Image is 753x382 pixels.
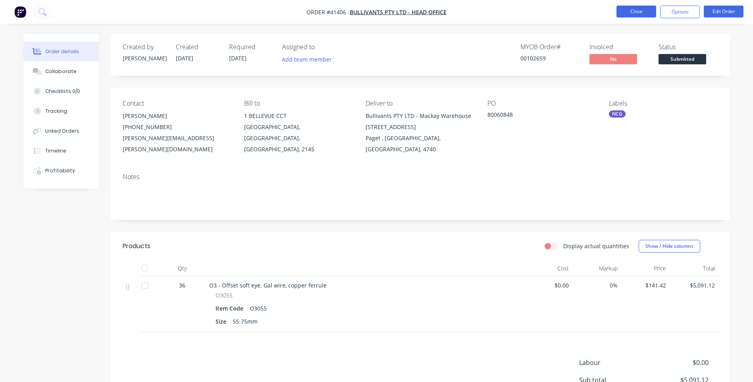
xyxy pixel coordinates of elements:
div: Assigned to [282,43,362,51]
button: Add team member [282,54,336,65]
span: 0% [575,281,618,289]
div: NCG [609,110,626,118]
div: Notes [123,173,718,181]
div: Checklists 0/0 [45,88,80,95]
div: [GEOGRAPHIC_DATA], [GEOGRAPHIC_DATA], [GEOGRAPHIC_DATA], 2145 [244,122,353,155]
div: PO [487,100,596,107]
div: 1 BELLEVUE CCT [244,110,353,122]
div: O3055 [247,303,270,314]
button: Profitability [23,161,99,181]
button: Show / Hide columns [639,240,700,253]
span: O3055 [216,291,233,299]
span: No [589,54,637,64]
button: Checklists 0/0 [23,81,99,101]
div: Price [621,260,670,276]
span: Submitted [659,54,706,64]
label: Display actual quantities [563,242,629,250]
button: Timeline [23,141,99,161]
span: 36 [179,281,185,289]
button: Close [616,6,656,17]
span: O3 - Offset soft eye. Gal wire, copper ferrule [209,282,327,289]
div: 55-75mm [229,316,261,327]
div: [PERSON_NAME][PHONE_NUMBER][PERSON_NAME][EMAIL_ADDRESS][PERSON_NAME][DOMAIN_NAME] [123,110,231,155]
span: $0.00 [649,358,708,367]
div: Required [229,43,273,51]
div: Collaborate [45,68,77,75]
span: $5,091.12 [672,281,715,289]
div: Created by [123,43,166,51]
div: Linked Orders [45,127,79,135]
a: BULLIVANTS PTY LTD - HEAD OFFICE [350,8,447,16]
span: [DATE] [176,54,193,62]
div: Deliver to [366,100,474,107]
span: $0.00 [527,281,569,289]
div: 00102659 [520,54,580,62]
div: Order details [45,48,79,55]
div: Qty [158,260,206,276]
div: [PERSON_NAME] [123,54,166,62]
button: Tracking [23,101,99,121]
div: MYOB Order # [520,43,580,51]
div: Cost [524,260,572,276]
div: Timeline [45,147,66,154]
div: Paget , [GEOGRAPHIC_DATA], [GEOGRAPHIC_DATA], 4740 [366,133,474,155]
button: Add team member [277,54,336,65]
span: Labour [579,358,650,367]
button: Linked Orders [23,121,99,141]
div: Item Code [216,303,247,314]
div: [PERSON_NAME][EMAIL_ADDRESS][PERSON_NAME][DOMAIN_NAME] [123,133,231,155]
div: Invoiced [589,43,649,51]
div: 1 BELLEVUE CCT[GEOGRAPHIC_DATA], [GEOGRAPHIC_DATA], [GEOGRAPHIC_DATA], 2145 [244,110,353,155]
div: Labels [609,100,718,107]
button: Order details [23,42,99,62]
div: Products [123,241,150,251]
div: Created [176,43,220,51]
button: Collaborate [23,62,99,81]
div: Contact [123,100,231,107]
div: Total [669,260,718,276]
button: Options [660,6,700,18]
div: Bill to [244,100,353,107]
div: Markup [572,260,621,276]
div: Profitability [45,167,75,174]
span: Order #41406 - [306,8,350,16]
div: Status [659,43,718,51]
button: Edit Order [704,6,743,17]
div: [PERSON_NAME] [123,110,231,122]
img: Factory [14,6,26,18]
div: Tracking [45,108,67,115]
button: Submitted [659,54,706,66]
div: Size [216,316,229,327]
div: [PHONE_NUMBER] [123,122,231,133]
div: Bullivants PTY LTD - Mackay Warehouse [STREET_ADDRESS]Paget , [GEOGRAPHIC_DATA], [GEOGRAPHIC_DATA... [366,110,474,155]
div: Bullivants PTY LTD - Mackay Warehouse [STREET_ADDRESS] [366,110,474,133]
span: $141.42 [624,281,666,289]
div: 80060848 [487,110,587,122]
span: [DATE] [229,54,247,62]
